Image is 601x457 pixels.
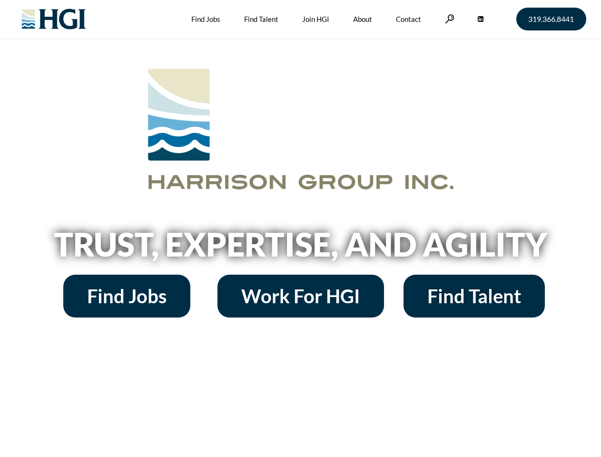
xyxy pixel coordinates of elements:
a: 319.366.8441 [516,8,586,30]
a: Find Jobs [63,275,190,318]
a: Work For HGI [217,275,384,318]
span: Find Jobs [87,287,167,306]
h2: Trust, Expertise, and Agility [30,228,572,260]
span: 319.366.8441 [528,15,574,23]
span: Work For HGI [241,287,360,306]
a: Search [445,14,454,23]
a: Find Talent [404,275,545,318]
span: Find Talent [427,287,521,306]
